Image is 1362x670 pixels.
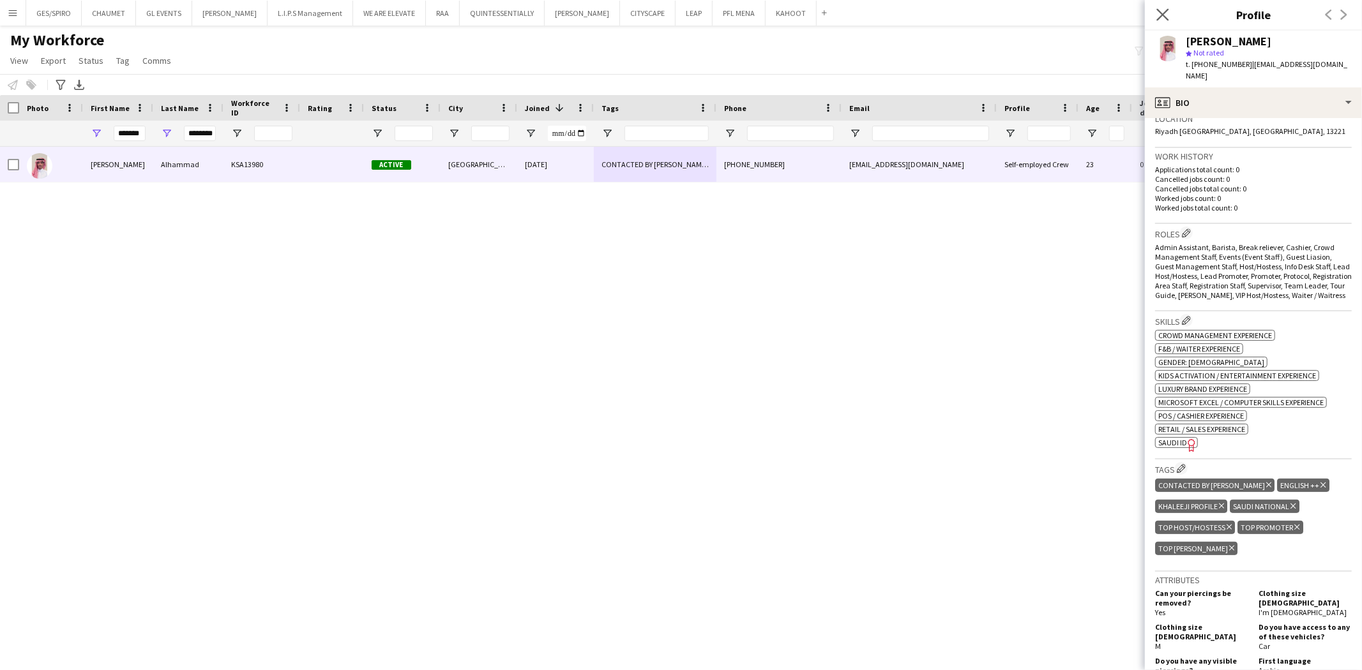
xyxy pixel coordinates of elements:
div: Self-employed Crew [997,147,1078,182]
span: My Workforce [10,31,104,50]
h5: Clothing size [DEMOGRAPHIC_DATA] [1259,588,1352,607]
span: Car [1259,641,1270,651]
p: Applications total count: 0 [1155,165,1352,174]
app-action-btn: Advanced filters [53,77,68,93]
div: 0 [1132,147,1215,182]
h5: Can your piercings be removed? [1155,588,1248,607]
div: [PERSON_NAME] [1186,36,1271,47]
button: PFL MENA [713,1,766,26]
button: Open Filter Menu [1004,128,1016,139]
div: KSA13980 [223,147,300,182]
a: Export [36,52,71,69]
span: First Name [91,103,130,113]
div: ENGLISH ++ [1277,479,1329,492]
h3: Tags [1155,462,1352,475]
button: WE ARE ELEVATE [353,1,426,26]
span: Gender: [DEMOGRAPHIC_DATA] [1158,357,1264,367]
button: Open Filter Menu [91,128,102,139]
button: Open Filter Menu [161,128,172,139]
button: Open Filter Menu [1086,128,1098,139]
span: Comms [142,55,171,66]
button: Open Filter Menu [372,128,383,139]
div: [PERSON_NAME] [83,147,153,182]
h5: Do you have access to any of these vehicles? [1259,622,1352,641]
span: Retail / Sales experience [1158,424,1245,434]
div: [DATE] [517,147,594,182]
button: GL EVENTS [136,1,192,26]
span: Status [372,103,397,113]
a: Status [73,52,109,69]
span: Email [849,103,870,113]
span: Export [41,55,66,66]
span: City [448,103,463,113]
span: SAUDI ID [1158,438,1187,447]
div: Alhammad [153,147,223,182]
button: GES/SPIRO [26,1,82,26]
span: Age [1086,103,1100,113]
input: First Name Filter Input [114,126,146,141]
button: L.I.P.S Management [268,1,353,26]
button: Open Filter Menu [849,128,861,139]
input: City Filter Input [471,126,510,141]
h3: Attributes [1155,574,1352,586]
div: [EMAIL_ADDRESS][DOMAIN_NAME] [842,147,997,182]
input: Status Filter Input [395,126,433,141]
div: KHALEEJI PROFILE [1155,500,1227,513]
button: Open Filter Menu [231,128,243,139]
span: | [EMAIL_ADDRESS][DOMAIN_NAME] [1186,59,1347,80]
button: CHAUMET [82,1,136,26]
h5: Clothing size [DEMOGRAPHIC_DATA] [1155,622,1248,641]
span: Yes [1155,607,1165,617]
p: Worked jobs total count: 0 [1155,203,1352,212]
button: QUINTESSENTIALLY [460,1,545,26]
h3: Skills [1155,314,1352,327]
span: Joined [525,103,550,113]
div: CONTACTED BY [PERSON_NAME], ENGLISH ++, KHALEEJI PROFILE, [DEMOGRAPHIC_DATA] NATIONAL, TOP HOST/H... [594,147,716,182]
button: LEAP [676,1,713,26]
span: Not rated [1193,48,1224,57]
h3: Location [1155,113,1352,124]
button: [PERSON_NAME] [192,1,268,26]
p: Cancelled jobs total count: 0 [1155,184,1352,193]
input: Workforce ID Filter Input [254,126,292,141]
h3: Roles [1155,227,1352,240]
span: Kids activation / Entertainment experience [1158,371,1316,380]
span: Tag [116,55,130,66]
input: Email Filter Input [872,126,989,141]
span: Tags [602,103,619,113]
span: Active [372,160,411,170]
h3: Profile [1145,6,1362,23]
span: Microsoft Excel / Computer skills experience [1158,398,1324,407]
div: TOP [PERSON_NAME] [1155,542,1237,555]
span: Workforce ID [231,98,277,117]
button: KAHOOT [766,1,817,26]
button: Open Filter Menu [602,128,613,139]
span: Riyadh [GEOGRAPHIC_DATA], [GEOGRAPHIC_DATA], 13221 [1155,126,1345,136]
a: View [5,52,33,69]
span: POS / Cashier experience [1158,411,1244,421]
h5: First language [1259,656,1352,666]
button: RAA [426,1,460,26]
span: Profile [1004,103,1030,113]
a: Comms [137,52,176,69]
span: Jobs (last 90 days) [1140,98,1192,117]
div: [PHONE_NUMBER] [716,147,842,182]
span: Status [79,55,103,66]
h3: Work history [1155,151,1352,162]
span: I'm [DEMOGRAPHIC_DATA] [1259,607,1347,617]
input: Joined Filter Input [548,126,586,141]
button: Open Filter Menu [525,128,536,139]
span: Luxury brand experience [1158,384,1247,394]
div: CONTACTED BY [PERSON_NAME] [1155,479,1275,492]
a: Tag [111,52,135,69]
button: Open Filter Menu [724,128,736,139]
span: Last Name [161,103,199,113]
span: Phone [724,103,746,113]
div: SAUDI NATIONAL [1230,500,1299,513]
span: Rating [308,103,332,113]
div: 23 [1078,147,1132,182]
span: Admin Assistant, Barista, Break reliever, Cashier, Crowd Management Staff, Events (Event Staff), ... [1155,242,1352,300]
p: Cancelled jobs count: 0 [1155,174,1352,184]
img: Ibrahim Alhammad [27,153,52,179]
span: t. [PHONE_NUMBER] [1186,59,1252,69]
